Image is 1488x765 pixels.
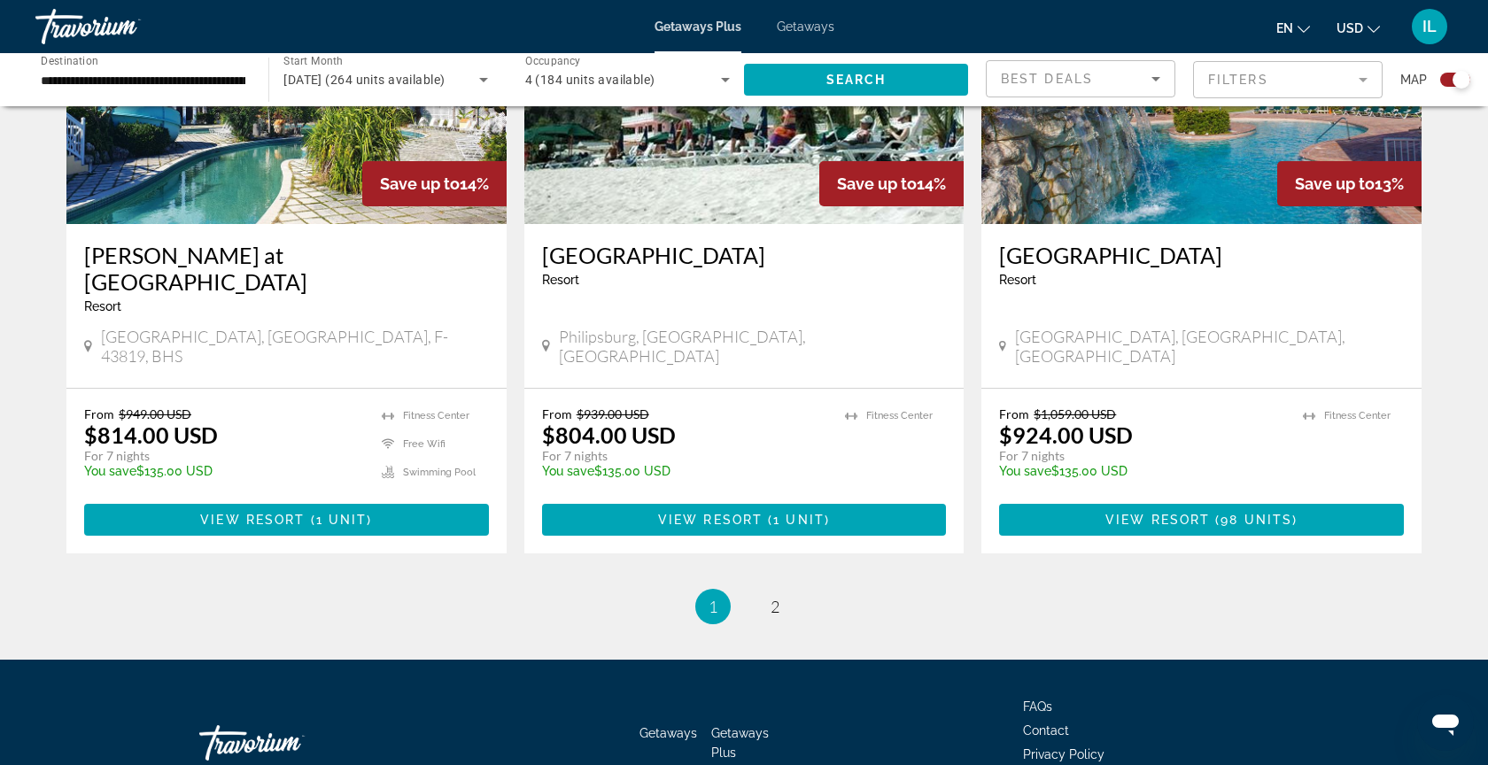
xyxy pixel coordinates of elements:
[1015,327,1404,366] span: [GEOGRAPHIC_DATA], [GEOGRAPHIC_DATA], [GEOGRAPHIC_DATA]
[84,464,136,478] span: You save
[1407,8,1453,45] button: User Menu
[1221,513,1292,527] span: 98 units
[1337,15,1380,41] button: Change currency
[362,161,507,206] div: 14%
[66,589,1422,624] nav: Pagination
[1001,72,1093,86] span: Best Deals
[1210,513,1298,527] span: ( )
[999,464,1051,478] span: You save
[1193,60,1383,99] button: Filter
[1001,68,1160,89] mat-select: Sort by
[773,513,825,527] span: 1 unit
[1023,747,1104,761] a: Privacy Policy
[283,55,343,67] span: Start Month
[41,54,98,66] span: Destination
[763,513,830,527] span: ( )
[1324,410,1391,421] span: Fitness Center
[1422,18,1437,35] span: IL
[200,513,305,527] span: View Resort
[577,406,649,421] span: $939.00 USD
[380,174,460,193] span: Save up to
[1417,694,1474,751] iframe: Button to launch messaging window
[999,242,1404,268] a: [GEOGRAPHIC_DATA]
[999,406,1029,421] span: From
[1276,21,1293,35] span: en
[525,73,655,87] span: 4 (184 units available)
[403,438,446,450] span: Free Wifi
[84,464,364,478] p: $135.00 USD
[542,464,594,478] span: You save
[84,299,121,313] span: Resort
[1337,21,1363,35] span: USD
[1105,513,1210,527] span: View Resort
[542,421,676,448] p: $804.00 USD
[655,19,741,34] a: Getaways Plus
[1277,161,1422,206] div: 13%
[542,273,579,287] span: Resort
[403,410,469,421] span: Fitness Center
[542,406,572,421] span: From
[542,464,828,478] p: $135.00 USD
[559,327,946,366] span: Philipsburg, [GEOGRAPHIC_DATA], [GEOGRAPHIC_DATA]
[525,55,581,67] span: Occupancy
[1023,723,1069,738] a: Contact
[744,64,968,96] button: Search
[84,421,218,448] p: $814.00 USD
[658,513,763,527] span: View Resort
[305,513,372,527] span: ( )
[1034,406,1116,421] span: $1,059.00 USD
[35,4,213,50] a: Travorium
[999,504,1404,536] button: View Resort(98 units)
[999,464,1285,478] p: $135.00 USD
[777,19,834,34] a: Getaways
[1023,699,1052,714] a: FAQs
[837,174,917,193] span: Save up to
[542,448,828,464] p: For 7 nights
[999,421,1133,448] p: $924.00 USD
[119,406,191,421] span: $949.00 USD
[84,504,489,536] button: View Resort(1 unit)
[709,597,717,616] span: 1
[542,242,947,268] a: [GEOGRAPHIC_DATA]
[771,597,779,616] span: 2
[711,726,769,760] a: Getaways Plus
[1276,15,1310,41] button: Change language
[84,448,364,464] p: For 7 nights
[84,242,489,295] a: [PERSON_NAME] at [GEOGRAPHIC_DATA]
[639,726,697,740] a: Getaways
[283,73,445,87] span: [DATE] (264 units available)
[542,504,947,536] button: View Resort(1 unit)
[826,73,887,87] span: Search
[403,467,476,478] span: Swimming Pool
[1295,174,1375,193] span: Save up to
[84,406,114,421] span: From
[819,161,964,206] div: 14%
[1400,67,1427,92] span: Map
[316,513,368,527] span: 1 unit
[101,327,489,366] span: [GEOGRAPHIC_DATA], [GEOGRAPHIC_DATA], F-43819, BHS
[866,410,933,421] span: Fitness Center
[999,448,1285,464] p: For 7 nights
[999,273,1036,287] span: Resort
